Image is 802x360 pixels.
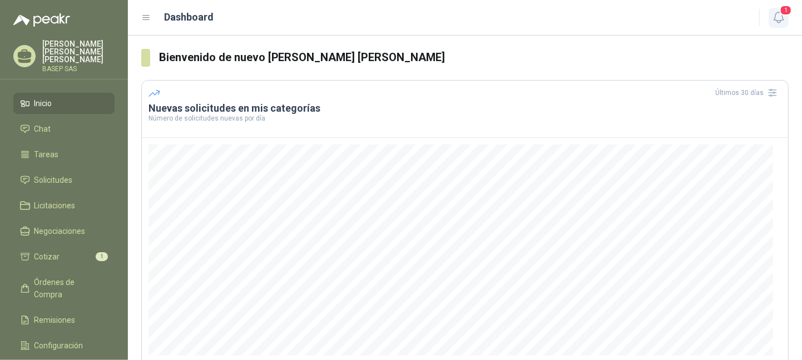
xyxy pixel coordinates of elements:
span: Órdenes de Compra [34,276,104,301]
p: Número de solicitudes nuevas por día [148,115,781,122]
p: BASEP SAS [42,66,115,72]
span: Chat [34,123,51,135]
span: 1 [780,5,792,16]
div: Últimos 30 días [715,84,781,102]
h1: Dashboard [165,9,214,25]
p: [PERSON_NAME] [PERSON_NAME] [PERSON_NAME] [42,40,115,63]
a: Solicitudes [13,169,115,191]
a: Remisiones [13,309,115,331]
a: Tareas [13,144,115,165]
span: Solicitudes [34,174,73,186]
span: Cotizar [34,251,60,263]
span: Tareas [34,148,59,161]
img: Logo peakr [13,13,70,27]
a: Cotizar1 [13,246,115,267]
span: Negociaciones [34,225,86,237]
h3: Nuevas solicitudes en mis categorías [148,102,781,115]
button: 1 [769,8,789,28]
a: Chat [13,118,115,139]
span: Licitaciones [34,199,76,212]
span: Remisiones [34,314,76,326]
a: Configuración [13,335,115,356]
a: Licitaciones [13,195,115,216]
h3: Bienvenido de nuevo [PERSON_NAME] [PERSON_NAME] [159,49,789,66]
a: Órdenes de Compra [13,272,115,305]
span: Inicio [34,97,52,109]
span: Configuración [34,339,83,352]
a: Negociaciones [13,221,115,242]
a: Inicio [13,93,115,114]
span: 1 [96,252,108,261]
